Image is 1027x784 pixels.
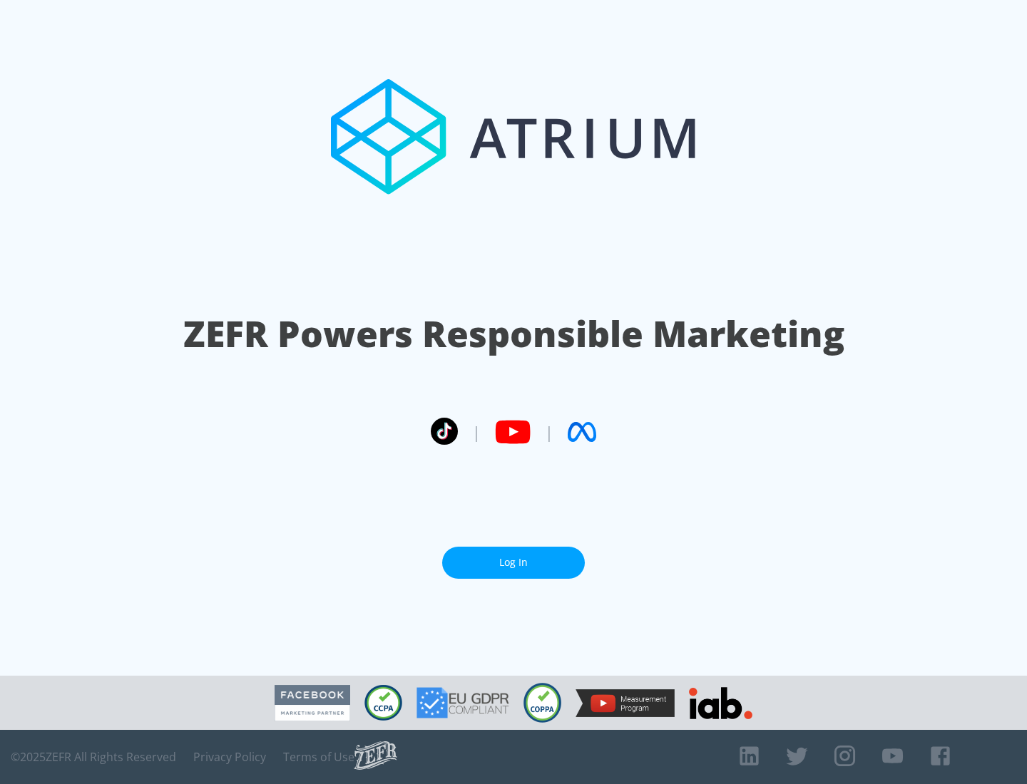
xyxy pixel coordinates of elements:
img: YouTube Measurement Program [576,689,675,717]
a: Log In [442,547,585,579]
a: Privacy Policy [193,750,266,764]
img: Facebook Marketing Partner [275,685,350,721]
span: © 2025 ZEFR All Rights Reserved [11,750,176,764]
span: | [545,421,553,443]
img: GDPR Compliant [417,687,509,718]
img: CCPA Compliant [364,685,402,721]
a: Terms of Use [283,750,354,764]
img: COPPA Compliant [523,683,561,723]
span: | [472,421,481,443]
img: IAB [689,687,752,719]
h1: ZEFR Powers Responsible Marketing [183,309,844,359]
